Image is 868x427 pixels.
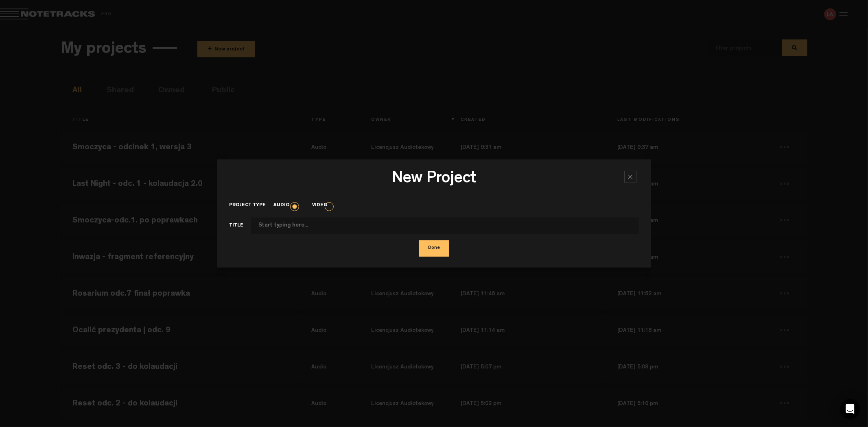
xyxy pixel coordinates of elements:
[312,202,335,209] label: Video
[229,170,639,191] h3: New Project
[229,202,273,209] label: Project type
[273,202,297,209] label: Audio
[251,218,639,234] input: This field cannot contain only space(s)
[840,399,860,419] div: Open Intercom Messenger
[229,222,251,232] label: Title
[419,240,449,257] button: Done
